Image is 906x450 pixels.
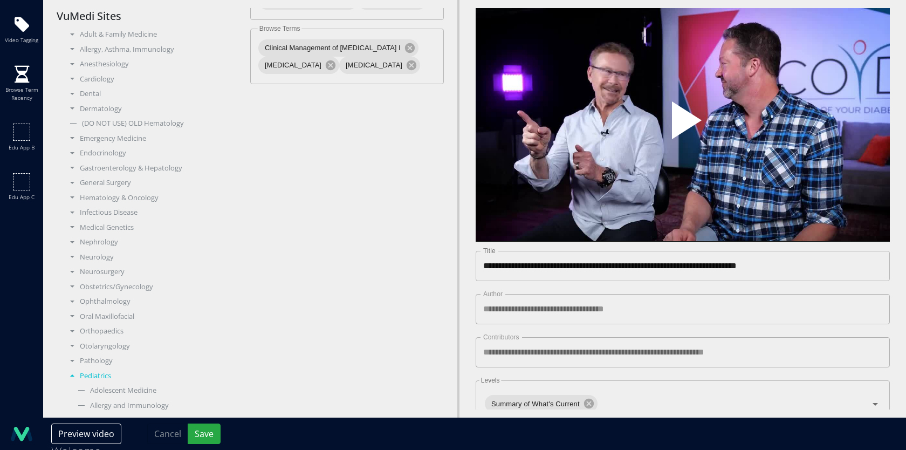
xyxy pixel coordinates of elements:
[65,296,242,307] div: Ophthalmology
[65,252,242,263] div: Neurology
[65,282,242,292] div: Obstetrics/Gynecology
[147,424,188,444] button: Cancel
[65,341,242,352] div: Otolaryngology
[485,395,598,412] div: Summary of What's Current
[65,326,242,337] div: Orthopaedics
[73,385,242,396] div: Adolescent Medicine
[5,36,38,44] span: Video tagging
[65,88,242,99] div: Dental
[65,237,242,248] div: Nephrology
[65,207,242,218] div: Infectious Disease
[57,10,250,23] h5: VuMedi Sites
[479,377,502,384] label: Levels
[9,144,35,152] span: Edu app b
[65,74,242,85] div: Cardiology
[258,25,302,32] label: Browse Terms
[65,133,242,144] div: Emergency Medicine
[65,44,242,55] div: Allergy, Asthma, Immunology
[65,148,242,159] div: Endocrinology
[65,193,242,203] div: Hematology & Oncology
[73,400,242,411] div: Allergy and Immunology
[476,8,890,242] video-js: Video Player
[339,57,420,74] div: [MEDICAL_DATA]
[65,371,242,381] div: Pediatrics
[485,399,586,409] span: Summary of What's Current
[188,424,221,444] button: Save
[339,60,409,71] span: [MEDICAL_DATA]
[11,423,32,445] img: logo
[65,356,242,366] div: Pathology
[9,193,35,201] span: Edu app c
[65,178,242,188] div: General Surgery
[484,391,882,417] div: Summary of What's Current
[65,163,242,174] div: Gastroenterology & Hepatology
[258,57,339,74] div: [MEDICAL_DATA]
[51,424,121,444] button: Preview video
[65,222,242,233] div: Medical Genetics
[65,267,242,277] div: Neurosurgery
[65,311,242,322] div: Oral Maxillofacial
[65,59,242,70] div: Anesthesiology
[258,60,328,71] span: [MEDICAL_DATA]
[65,104,242,114] div: Dermatology
[586,72,780,178] button: Play Video
[258,39,418,57] div: Clinical Management of [MEDICAL_DATA] I
[3,86,40,102] span: Browse term recency
[65,29,242,40] div: Adult & Family Medicine
[65,118,242,129] div: (DO NOT USE) OLD Hematology
[258,43,407,53] span: Clinical Management of [MEDICAL_DATA] I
